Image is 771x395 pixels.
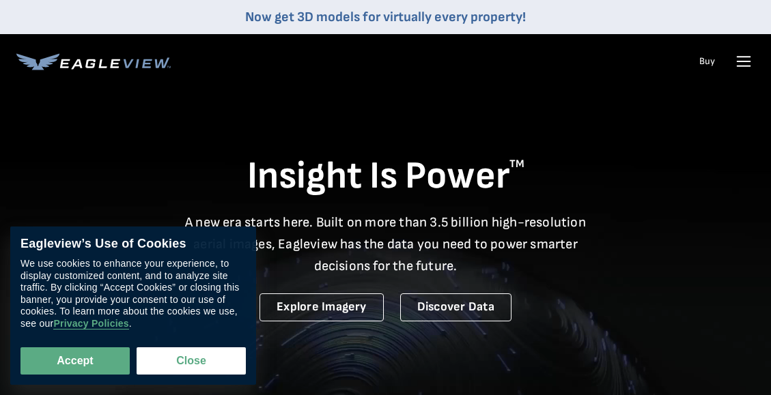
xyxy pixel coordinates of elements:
a: Explore Imagery [260,293,384,321]
a: Now get 3D models for virtually every property! [245,9,526,25]
button: Accept [20,347,130,375]
a: Privacy Policies [53,319,128,330]
sup: TM [509,158,524,171]
p: A new era starts here. Built on more than 3.5 billion high-resolution aerial images, Eagleview ha... [177,211,595,277]
a: Discover Data [400,293,511,321]
h1: Insight Is Power [16,153,755,201]
div: Eagleview’s Use of Cookies [20,237,246,252]
button: Close [137,347,246,375]
div: We use cookies to enhance your experience, to display customized content, and to analyze site tra... [20,259,246,330]
a: Buy [699,55,715,68]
